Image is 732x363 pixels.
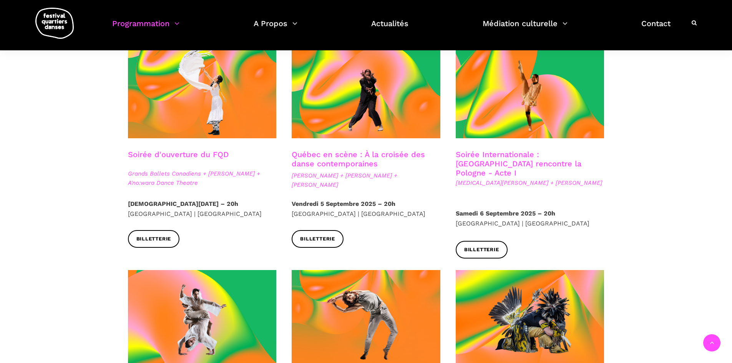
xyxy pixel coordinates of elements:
[292,150,425,168] a: Québec en scène : À la croisée des danse contemporaines
[292,199,440,219] p: [GEOGRAPHIC_DATA] | [GEOGRAPHIC_DATA]
[292,171,440,189] span: [PERSON_NAME] + [PERSON_NAME] + [PERSON_NAME]
[641,17,671,40] a: Contact
[254,17,297,40] a: A Propos
[136,235,171,243] span: Billetterie
[456,241,508,258] a: Billetterie
[292,230,344,247] a: Billetterie
[112,17,179,40] a: Programmation
[128,150,229,159] a: Soirée d'ouverture du FQD
[292,200,395,207] strong: Vendredi 5 Septembre 2025 – 20h
[128,230,180,247] a: Billetterie
[456,178,604,187] span: [MEDICAL_DATA][PERSON_NAME] + [PERSON_NAME]
[128,200,238,207] strong: [DEMOGRAPHIC_DATA][DATE] – 20h
[456,209,604,228] p: [GEOGRAPHIC_DATA] | [GEOGRAPHIC_DATA]
[35,8,74,39] img: logo-fqd-med
[456,210,555,217] strong: Samedi 6 Septembre 2025 – 20h
[371,17,408,40] a: Actualités
[464,246,499,254] span: Billetterie
[300,235,335,243] span: Billetterie
[483,17,568,40] a: Médiation culturelle
[128,199,277,219] p: [GEOGRAPHIC_DATA] | [GEOGRAPHIC_DATA]
[128,169,277,187] span: Grands Ballets Canadiens + [PERSON_NAME] + A'no:wara Dance Theatre
[456,150,581,177] a: Soirée Internationale : [GEOGRAPHIC_DATA] rencontre la Pologne - Acte I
